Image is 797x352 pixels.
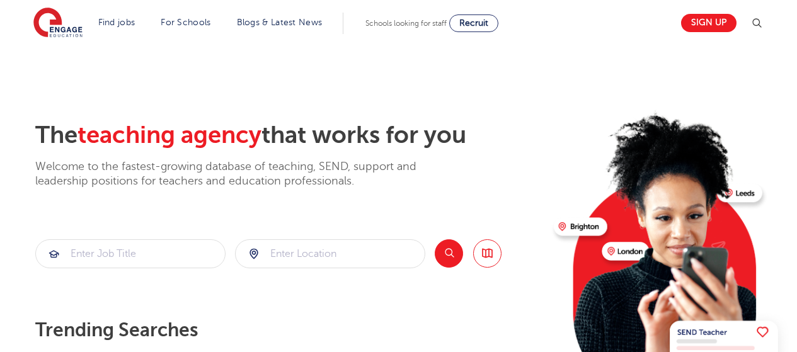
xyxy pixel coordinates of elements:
a: Recruit [449,14,498,32]
a: For Schools [161,18,210,27]
img: Engage Education [33,8,83,39]
p: Trending searches [35,319,544,341]
button: Search [435,239,463,268]
h2: The that works for you [35,121,544,150]
span: Schools looking for staff [365,19,447,28]
div: Submit [235,239,425,268]
span: Recruit [459,18,488,28]
a: Find jobs [98,18,135,27]
p: Welcome to the fastest-growing database of teaching, SEND, support and leadership positions for t... [35,159,451,189]
input: Submit [36,240,225,268]
div: Submit [35,239,226,268]
a: Sign up [681,14,737,32]
input: Submit [236,240,425,268]
a: Blogs & Latest News [237,18,323,27]
span: teaching agency [77,122,261,149]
